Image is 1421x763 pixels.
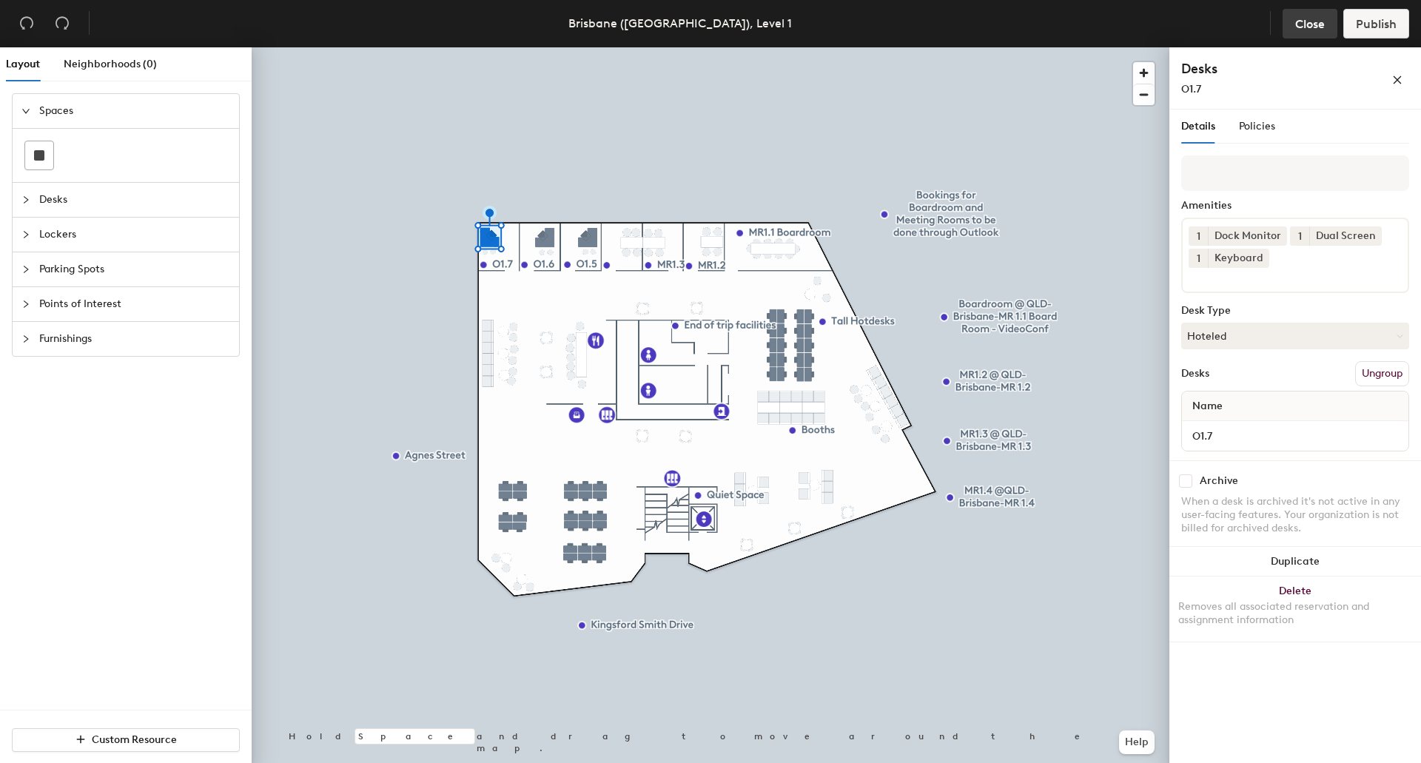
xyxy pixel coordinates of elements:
[1290,226,1309,246] button: 1
[39,287,230,321] span: Points of Interest
[21,335,30,343] span: collapsed
[1309,226,1382,246] div: Dual Screen
[1185,426,1405,446] input: Unnamed desk
[1169,577,1421,642] button: DeleteRemoves all associated reservation and assignment information
[21,300,30,309] span: collapsed
[21,230,30,239] span: collapsed
[39,94,230,128] span: Spaces
[1343,9,1409,38] button: Publish
[39,252,230,286] span: Parking Spots
[1181,200,1409,212] div: Amenities
[19,16,34,30] span: undo
[1181,83,1201,95] span: O1.7
[21,107,30,115] span: expanded
[92,733,177,746] span: Custom Resource
[1298,229,1302,244] span: 1
[1169,547,1421,577] button: Duplicate
[568,14,792,33] div: Brisbane ([GEOGRAPHIC_DATA]), Level 1
[64,58,157,70] span: Neighborhoods (0)
[12,728,240,752] button: Custom Resource
[1197,229,1200,244] span: 1
[1181,495,1409,535] div: When a desk is archived it's not active in any user-facing features. Your organization is not bil...
[39,322,230,356] span: Furnishings
[21,195,30,204] span: collapsed
[1208,249,1269,268] div: Keyboard
[6,58,40,70] span: Layout
[1239,120,1275,132] span: Policies
[1295,17,1325,31] span: Close
[1185,393,1230,420] span: Name
[1119,730,1155,754] button: Help
[1181,323,1409,349] button: Hoteled
[39,183,230,217] span: Desks
[1178,600,1412,627] div: Removes all associated reservation and assignment information
[1189,249,1208,268] button: 1
[1181,305,1409,317] div: Desk Type
[1208,226,1287,246] div: Dock Monitor
[1181,120,1215,132] span: Details
[12,9,41,38] button: Undo (⌘ + Z)
[1181,59,1344,78] h4: Desks
[1355,361,1409,386] button: Ungroup
[1189,226,1208,246] button: 1
[1181,368,1209,380] div: Desks
[1283,9,1337,38] button: Close
[1200,475,1238,487] div: Archive
[1392,75,1402,85] span: close
[39,218,230,252] span: Lockers
[47,9,77,38] button: Redo (⌘ + ⇧ + Z)
[1197,251,1200,266] span: 1
[21,265,30,274] span: collapsed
